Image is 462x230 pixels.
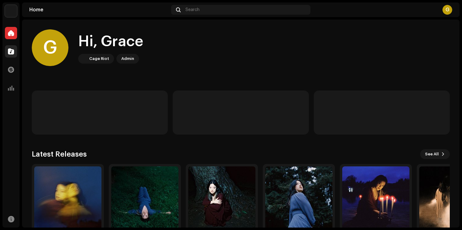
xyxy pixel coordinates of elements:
[32,29,68,66] div: G
[89,55,109,62] div: Cage Riot
[29,7,169,12] div: Home
[78,32,143,51] div: Hi, Grace
[420,149,450,159] button: See All
[79,55,87,62] img: 3bdc119d-ef2f-4d41-acde-c0e9095fc35a
[425,148,439,160] span: See All
[442,5,452,15] div: G
[121,55,134,62] div: Admin
[5,5,17,17] img: 3bdc119d-ef2f-4d41-acde-c0e9095fc35a
[185,7,200,12] span: Search
[32,149,87,159] h3: Latest Releases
